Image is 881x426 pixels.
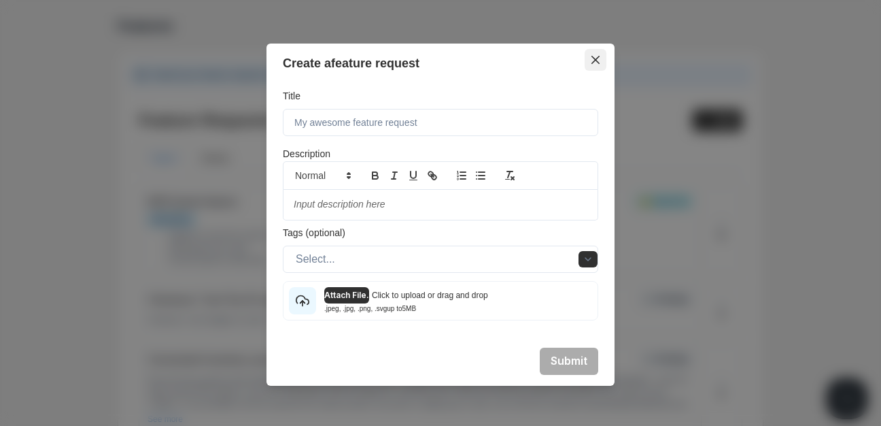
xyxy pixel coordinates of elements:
[578,251,598,267] button: more options
[283,147,598,161] p: Description
[372,289,488,301] p: Click to upload or drag and drop
[266,44,615,84] header: Create a feature request
[540,348,598,375] button: Submit
[324,304,416,314] p: .jpeg, .jpg, .png, .svg up to 5 MB
[283,89,598,103] p: Title
[585,49,606,71] button: Close
[283,226,598,240] p: Tags (optional)
[324,287,369,304] button: Attach File.
[283,109,598,136] input: My awesome feature request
